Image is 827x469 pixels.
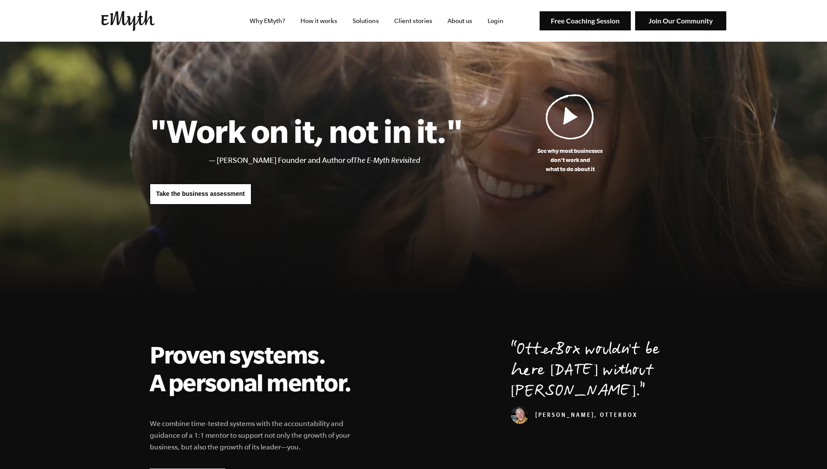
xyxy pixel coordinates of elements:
cite: [PERSON_NAME], OtterBox [511,413,638,419]
p: We combine time-tested systems with the accountability and guidance of a 1:1 mentor to support no... [150,418,362,453]
img: Free Coaching Session [540,11,631,31]
img: Curt Richardson, OtterBox [511,406,528,424]
p: See why most businesses don't work and what to do about it [463,146,678,174]
a: See why most businessesdon't work andwhat to do about it [463,94,678,174]
a: Take the business assessment [150,184,251,205]
li: [PERSON_NAME] Founder and Author of [217,154,463,167]
i: The E-Myth Revisited [353,156,420,165]
p: OtterBox wouldn't be here [DATE] without [PERSON_NAME]. [511,340,678,403]
img: Play Video [546,94,594,139]
h2: Proven systems. A personal mentor. [150,340,362,396]
h1: "Work on it, not in it." [150,112,463,150]
span: Take the business assessment [156,190,245,197]
img: EMyth [101,10,155,31]
img: Join Our Community [635,11,726,31]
